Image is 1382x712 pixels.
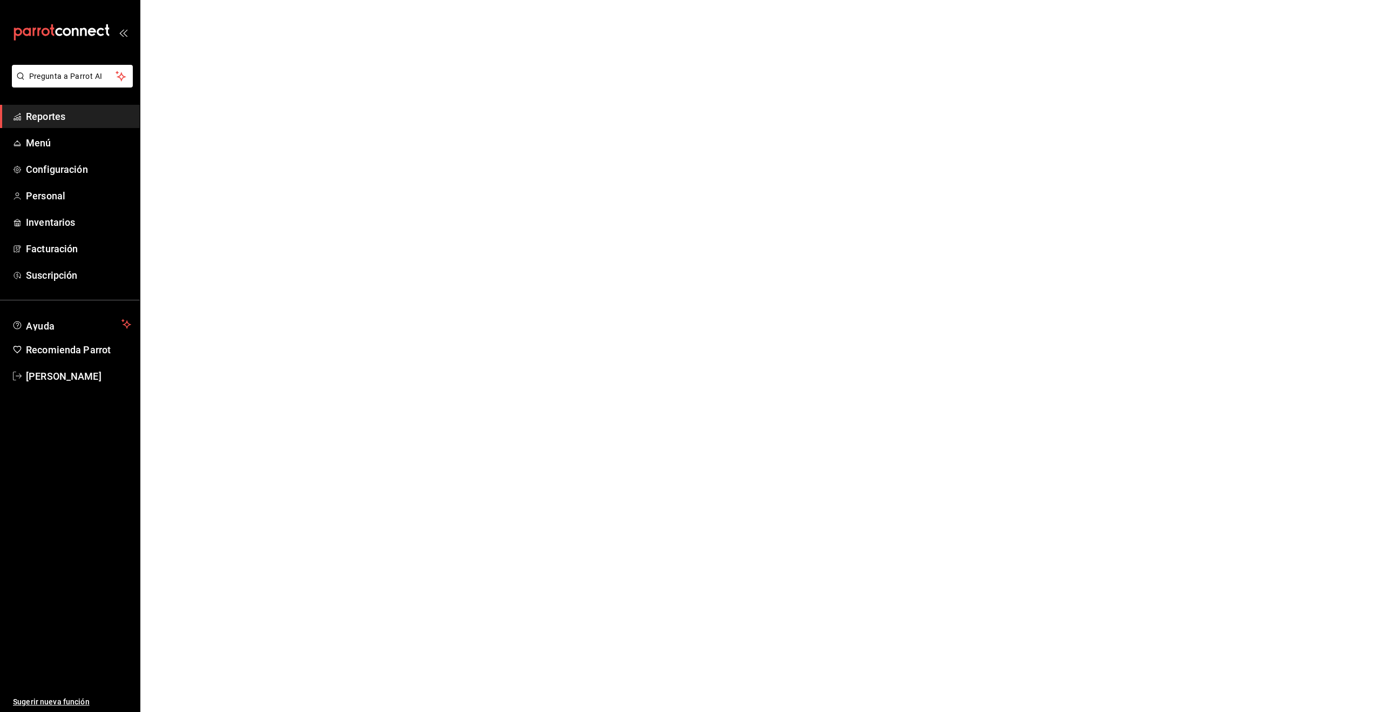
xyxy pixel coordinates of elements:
[26,215,131,230] span: Inventarios
[29,71,116,82] span: Pregunta a Parrot AI
[26,136,131,150] span: Menú
[26,109,131,124] span: Reportes
[26,162,131,177] span: Configuración
[8,78,133,90] a: Pregunta a Parrot AI
[26,241,131,256] span: Facturación
[13,696,131,708] span: Sugerir nueva función
[12,65,133,88] button: Pregunta a Parrot AI
[26,369,131,384] span: [PERSON_NAME]
[119,28,127,37] button: open_drawer_menu
[26,342,131,357] span: Recomienda Parrot
[26,189,131,203] span: Personal
[26,318,117,331] span: Ayuda
[26,268,131,283] span: Suscripción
